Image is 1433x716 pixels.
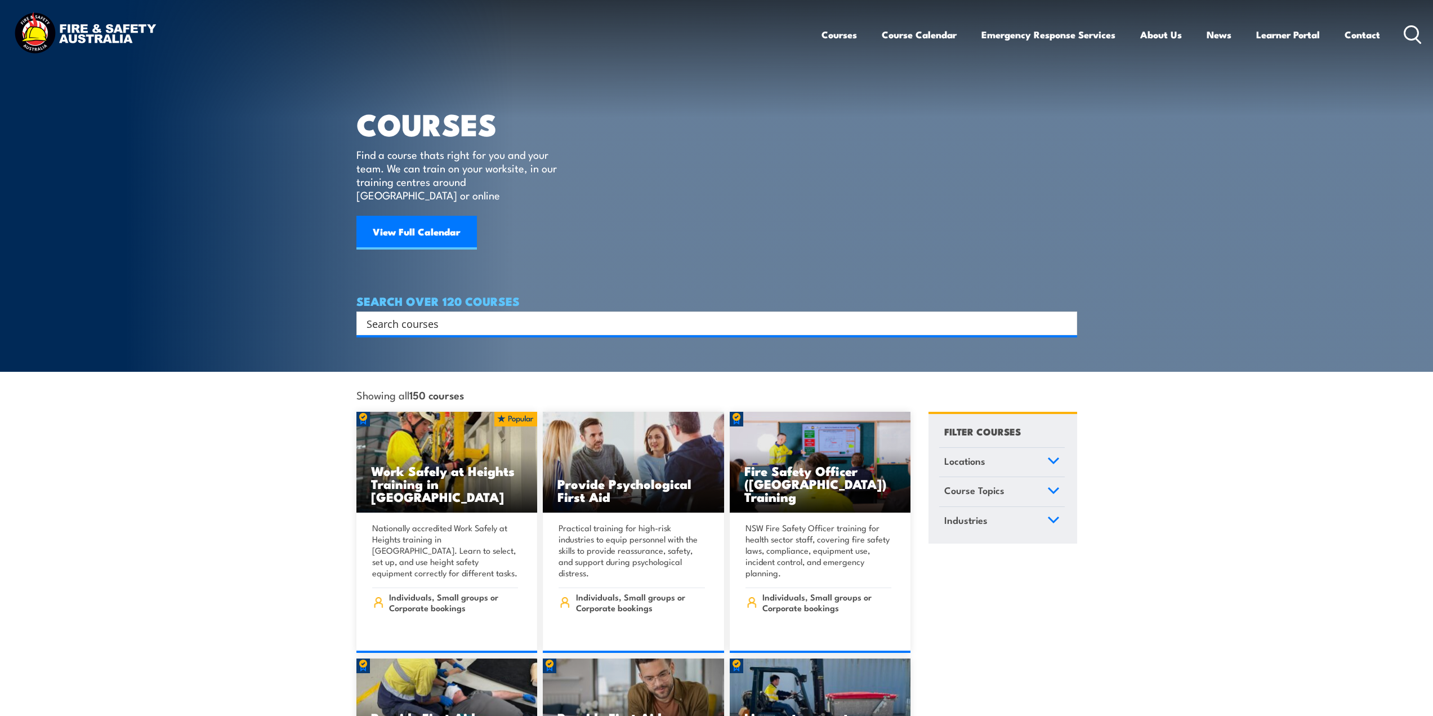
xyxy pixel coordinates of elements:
a: About Us [1140,20,1182,50]
a: Emergency Response Services [981,20,1115,50]
h4: FILTER COURSES [944,424,1021,439]
img: Mental Health First Aid Training Course from Fire & Safety Australia [543,412,724,513]
a: Fire Safety Officer ([GEOGRAPHIC_DATA]) Training [730,412,911,513]
a: Provide Psychological First Aid [543,412,724,513]
strong: 150 courses [409,387,464,402]
input: Search input [367,315,1052,332]
a: Courses [822,20,857,50]
a: Work Safely at Heights Training in [GEOGRAPHIC_DATA] [356,412,538,513]
span: Locations [944,453,985,469]
h3: Provide Psychological First Aid [557,477,709,503]
h3: Work Safely at Heights Training in [GEOGRAPHIC_DATA] [371,464,523,503]
span: Individuals, Small groups or Corporate bookings [762,592,891,613]
form: Search form [369,315,1055,331]
a: Industries [939,507,1065,536]
a: Contact [1345,20,1380,50]
p: NSW Fire Safety Officer training for health sector staff, covering fire safety laws, compliance, ... [745,522,892,579]
img: Fire Safety Advisor [730,412,911,513]
h3: Fire Safety Officer ([GEOGRAPHIC_DATA]) Training [744,464,896,503]
p: Find a course thats right for you and your team. We can train on your worksite, in our training c... [356,148,562,202]
h1: COURSES [356,110,573,137]
button: Search magnifier button [1057,315,1073,331]
a: Learner Portal [1256,20,1320,50]
img: Work Safely at Heights Training (1) [356,412,538,513]
a: Course Topics [939,477,1065,506]
span: Showing all [356,389,464,401]
span: Individuals, Small groups or Corporate bookings [389,592,518,613]
a: News [1207,20,1231,50]
a: Locations [939,448,1065,477]
a: View Full Calendar [356,216,477,250]
p: Practical training for high-risk industries to equip personnel with the skills to provide reassur... [559,522,705,579]
span: Individuals, Small groups or Corporate bookings [576,592,705,613]
span: Industries [944,513,988,528]
h4: SEARCH OVER 120 COURSES [356,295,1077,307]
span: Course Topics [944,483,1005,498]
a: Course Calendar [882,20,957,50]
p: Nationally accredited Work Safely at Heights training in [GEOGRAPHIC_DATA]. Learn to select, set ... [372,522,519,579]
